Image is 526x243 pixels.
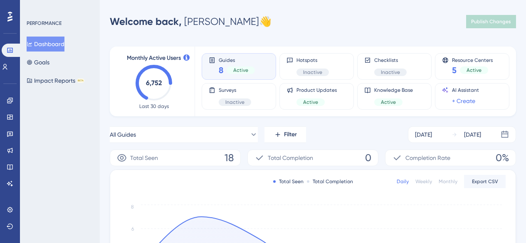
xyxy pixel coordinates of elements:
[464,130,481,140] div: [DATE]
[467,67,482,74] span: Active
[307,178,353,185] div: Total Completion
[110,15,272,28] div: [PERSON_NAME] 👋
[219,57,255,63] span: Guides
[374,87,413,93] span: Knowledge Base
[225,99,244,106] span: Inactive
[110,15,182,27] span: Welcome back,
[439,178,457,185] div: Monthly
[397,178,409,185] div: Daily
[131,226,134,232] tspan: 6
[139,103,169,110] span: Last 30 days
[415,178,432,185] div: Weekly
[466,15,516,28] button: Publish Changes
[268,153,313,163] span: Total Completion
[233,67,248,74] span: Active
[464,175,506,188] button: Export CSV
[471,18,511,25] span: Publish Changes
[27,73,84,88] button: Impact ReportsBETA
[225,151,234,164] span: 18
[146,79,162,87] text: 6,752
[284,130,297,140] span: Filter
[131,204,134,210] tspan: 8
[381,69,400,76] span: Inactive
[452,64,457,76] span: 5
[219,87,251,93] span: Surveys
[273,178,304,185] div: Total Seen
[110,126,258,143] button: All Guides
[496,151,509,164] span: 0%
[27,20,62,27] div: PERFORMANCE
[303,69,322,76] span: Inactive
[219,64,223,76] span: 8
[130,153,158,163] span: Total Seen
[27,37,64,52] button: Dashboard
[415,130,432,140] div: [DATE]
[374,57,407,64] span: Checklists
[452,57,493,63] span: Resource Centers
[303,99,318,106] span: Active
[405,153,450,163] span: Completion Rate
[381,99,396,106] span: Active
[296,87,337,93] span: Product Updates
[27,55,49,70] button: Goals
[472,178,498,185] span: Export CSV
[264,126,306,143] button: Filter
[77,79,84,83] div: BETA
[452,96,475,106] a: + Create
[296,57,329,64] span: Hotspots
[365,151,371,164] span: 0
[127,53,181,63] span: Monthly Active Users
[452,87,479,93] span: AI Assistant
[110,130,136,140] span: All Guides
